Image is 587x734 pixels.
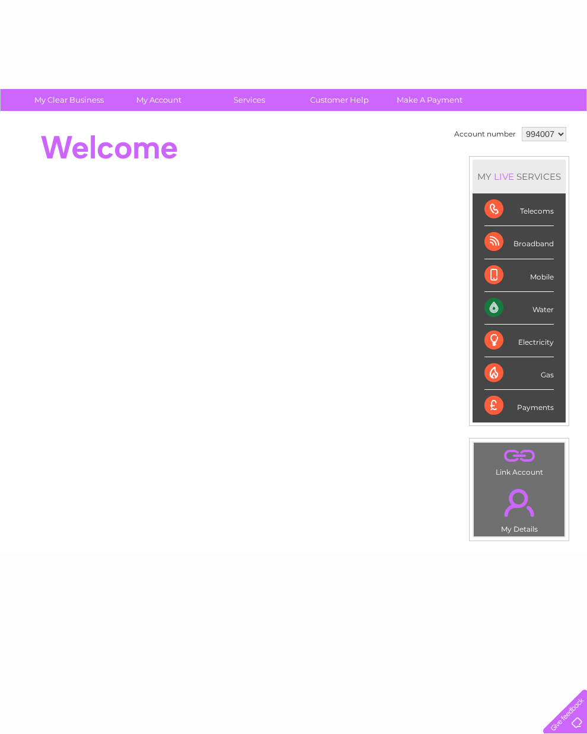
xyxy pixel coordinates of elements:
[477,446,562,466] a: .
[381,89,478,111] a: Make A Payment
[110,89,208,111] a: My Account
[473,442,565,479] td: Link Account
[477,482,562,523] a: .
[484,390,554,422] div: Payments
[473,160,566,193] div: MY SERVICES
[484,193,554,226] div: Telecoms
[484,226,554,259] div: Broadband
[451,124,519,144] td: Account number
[484,259,554,292] div: Mobile
[484,357,554,390] div: Gas
[484,325,554,357] div: Electricity
[484,292,554,325] div: Water
[20,89,118,111] a: My Clear Business
[492,171,516,182] div: LIVE
[291,89,388,111] a: Customer Help
[473,479,565,537] td: My Details
[200,89,298,111] a: Services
